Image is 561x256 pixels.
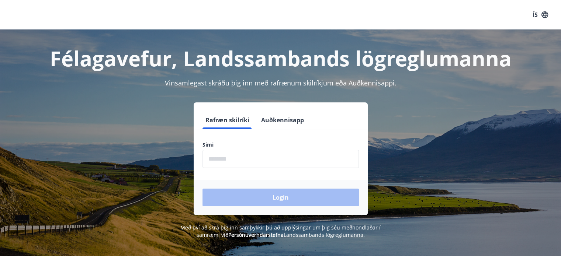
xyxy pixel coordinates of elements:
label: Sími [202,141,359,148]
span: Vinsamlegast skráðu þig inn með rafrænum skilríkjum eða Auðkennisappi. [165,78,396,87]
a: Persónuverndarstefna [228,231,284,238]
button: ÍS [529,8,552,21]
span: Með því að skrá þig inn samþykkir þú að upplýsingar um þig séu meðhöndlaðar í samræmi við Landssa... [180,224,381,238]
button: Auðkennisapp [258,111,307,129]
button: Rafræn skilríki [202,111,252,129]
h1: Félagavefur, Landssambands lögreglumanna [24,44,537,72]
